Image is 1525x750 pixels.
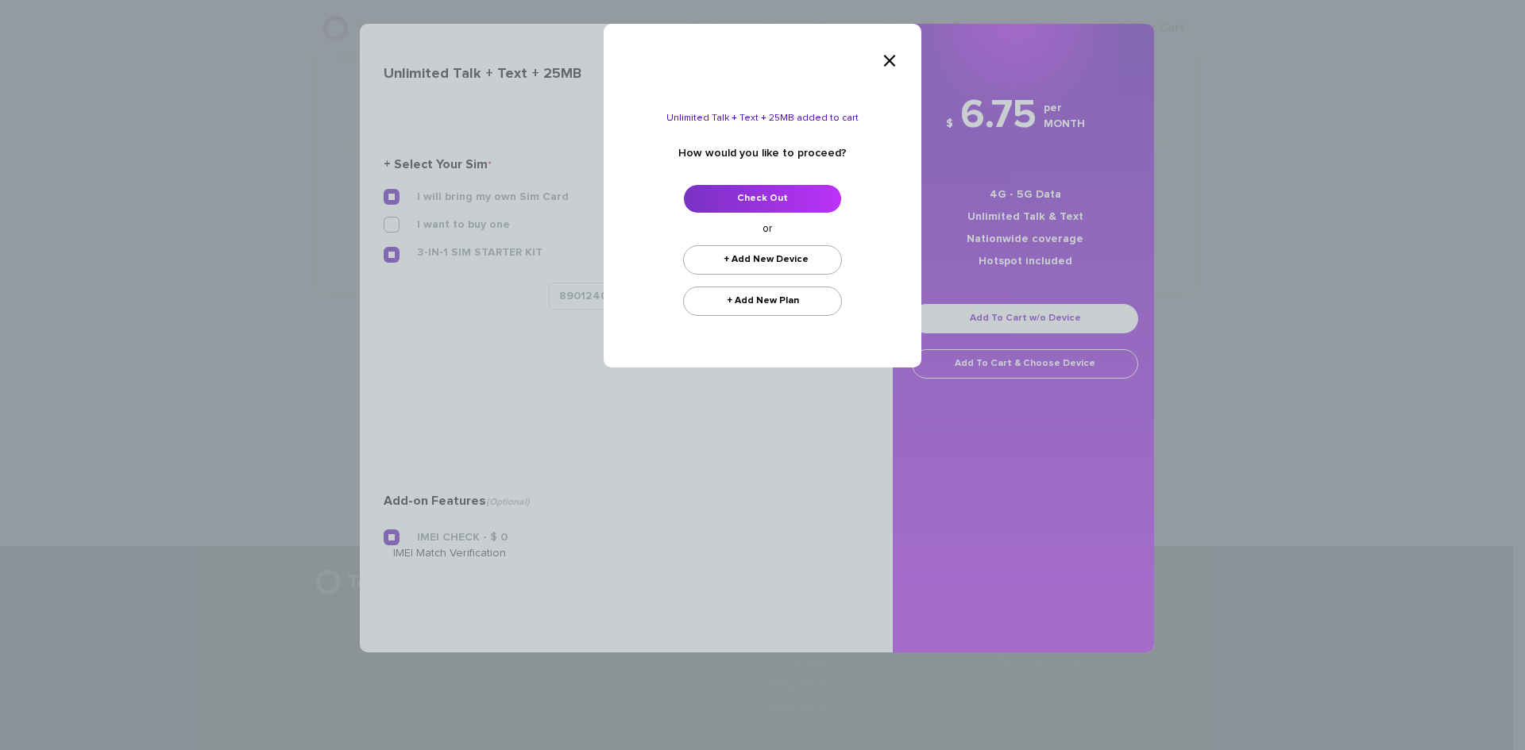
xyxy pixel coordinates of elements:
[683,287,842,316] a: + Add New Plan
[683,184,842,213] a: Check Out
[683,245,842,275] a: + Add New Device
[874,38,905,86] button: Close
[639,148,886,160] h5: How would you like to proceed?
[882,46,898,78] span: ×
[639,113,886,124] h6: Unlimited Talk + Text + 25MB added to cart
